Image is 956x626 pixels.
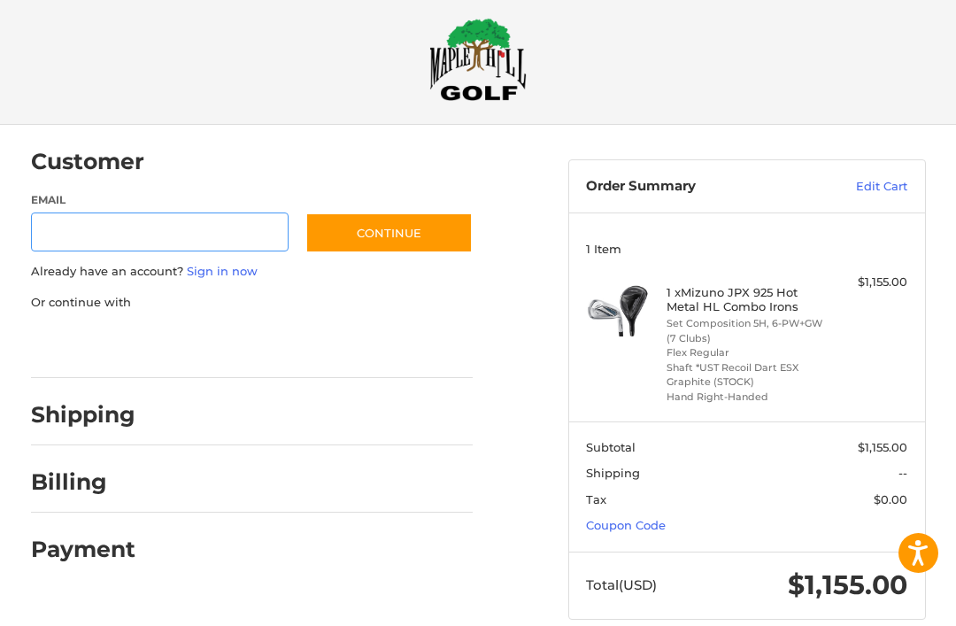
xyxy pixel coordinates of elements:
[827,274,907,291] div: $1,155.00
[810,578,956,626] iframe: Google Customer Reviews
[187,264,258,278] a: Sign in now
[586,576,657,593] span: Total (USD)
[31,294,473,312] p: Or continue with
[25,328,158,360] iframe: PayPal-paypal
[31,468,135,496] h2: Billing
[31,263,473,281] p: Already have an account?
[586,518,666,532] a: Coupon Code
[667,360,823,390] li: Shaft *UST Recoil Dart ESX Graphite (STOCK)
[898,466,907,480] span: --
[667,390,823,405] li: Hand Right-Handed
[175,328,308,360] iframe: PayPal-paylater
[805,178,907,196] a: Edit Cart
[31,401,135,429] h2: Shipping
[858,440,907,454] span: $1,155.00
[31,148,144,175] h2: Customer
[667,345,823,360] li: Flex Regular
[586,466,640,480] span: Shipping
[429,18,527,101] img: Maple Hill Golf
[586,178,805,196] h3: Order Summary
[667,316,823,345] li: Set Composition 5H, 6-PW+GW (7 Clubs)
[586,492,606,506] span: Tax
[874,492,907,506] span: $0.00
[325,328,458,360] iframe: PayPal-venmo
[31,192,289,208] label: Email
[586,440,636,454] span: Subtotal
[31,536,135,563] h2: Payment
[305,213,473,253] button: Continue
[788,568,907,601] span: $1,155.00
[667,285,823,314] h4: 1 x Mizuno JPX 925 Hot Metal HL Combo Irons
[586,242,907,256] h3: 1 Item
